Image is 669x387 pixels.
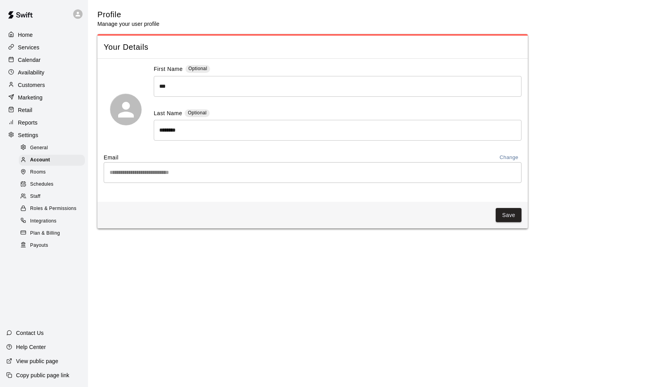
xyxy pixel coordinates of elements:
p: Manage your user profile [97,20,159,28]
div: Plan & Billing [19,228,85,239]
a: Retail [6,104,82,116]
div: Rooms [19,167,85,178]
span: Your Details [104,42,522,52]
a: Payouts [19,239,88,251]
a: Integrations [19,215,88,227]
p: Retail [18,106,32,114]
p: View public page [16,357,58,365]
a: Settings [6,129,82,141]
a: Customers [6,79,82,91]
p: Calendar [18,56,41,64]
span: Roles & Permissions [30,205,76,213]
a: Reports [6,117,82,128]
p: Availability [18,69,45,76]
a: Roles & Permissions [19,203,88,215]
a: Services [6,42,82,53]
div: Schedules [19,179,85,190]
div: Payouts [19,240,85,251]
span: General [30,144,48,152]
div: Roles & Permissions [19,203,85,214]
div: Integrations [19,216,85,227]
a: Rooms [19,166,88,179]
p: Marketing [18,94,43,101]
a: Home [6,29,82,41]
a: Plan & Billing [19,227,88,239]
div: General [19,143,85,154]
p: Settings [18,131,38,139]
p: Help Center [16,343,46,351]
a: Account [19,154,88,166]
a: Availability [6,67,82,78]
span: Schedules [30,181,54,188]
p: Services [18,43,40,51]
span: Payouts [30,242,48,250]
p: Customers [18,81,45,89]
span: Rooms [30,168,46,176]
a: Calendar [6,54,82,66]
div: Staff [19,191,85,202]
button: Change [496,153,522,162]
span: Account [30,156,50,164]
p: Reports [18,119,38,127]
p: Copy public page link [16,371,69,379]
h5: Profile [97,9,159,20]
button: Save [496,208,522,222]
a: Schedules [19,179,88,191]
span: Staff [30,193,40,201]
label: First Name [154,65,183,74]
span: Optional [188,110,207,116]
a: Marketing [6,92,82,103]
span: Optional [189,66,207,71]
span: Plan & Billing [30,230,60,237]
span: Integrations [30,217,57,225]
a: General [19,142,88,154]
p: Contact Us [16,329,44,337]
label: Last Name [154,109,182,118]
div: Account [19,155,85,166]
p: Home [18,31,33,39]
label: Email [104,154,119,161]
a: Staff [19,191,88,203]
